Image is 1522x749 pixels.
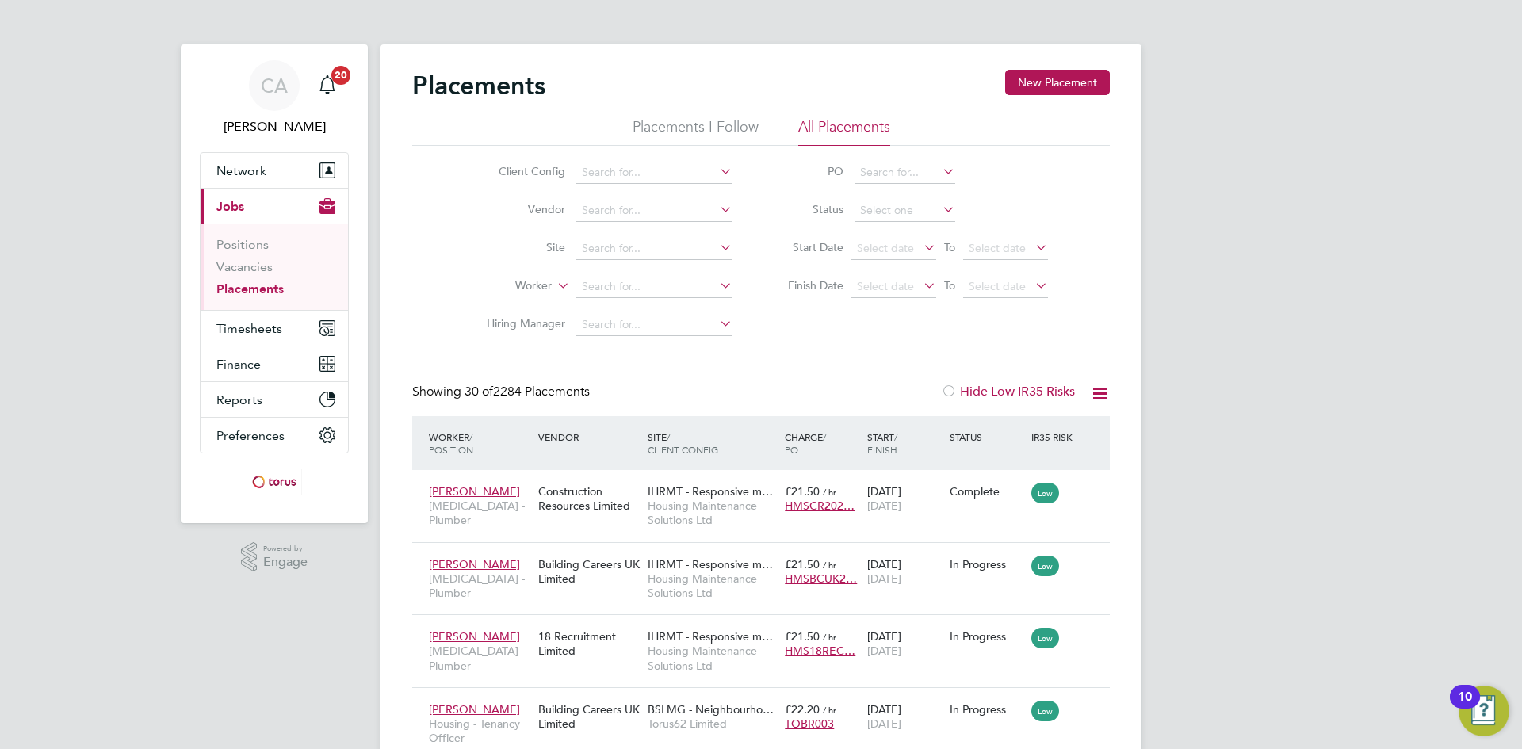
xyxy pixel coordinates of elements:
span: [DATE] [867,717,901,731]
button: Network [201,153,348,188]
div: In Progress [950,629,1024,644]
span: / Position [429,430,473,456]
div: [DATE] [863,476,946,521]
button: Preferences [201,418,348,453]
span: [MEDICAL_DATA] - Plumber [429,571,530,600]
span: [DATE] [867,499,901,513]
span: / hr [823,704,836,716]
div: IR35 Risk [1027,422,1082,451]
label: Status [772,202,843,216]
span: IHRMT - Responsive m… [648,557,773,571]
label: Worker [461,278,552,294]
input: Search for... [576,314,732,336]
a: CA[PERSON_NAME] [200,60,349,136]
div: Status [946,422,1028,451]
li: All Placements [798,117,890,146]
div: [DATE] [863,694,946,739]
label: PO [772,164,843,178]
label: Vendor [474,202,565,216]
input: Search for... [576,238,732,260]
span: 30 of [465,384,493,399]
span: [DATE] [867,644,901,658]
div: Construction Resources Limited [534,476,644,521]
span: Reports [216,392,262,407]
div: Building Careers UK Limited [534,549,644,594]
span: Select date [857,279,914,293]
span: [DATE] [867,571,901,586]
div: 10 [1458,697,1472,717]
span: £21.50 [785,557,820,571]
span: Preferences [216,428,285,443]
div: 18 Recruitment Limited [534,621,644,666]
span: / PO [785,430,826,456]
span: / hr [823,559,836,571]
span: To [939,237,960,258]
label: Hide Low IR35 Risks [941,384,1075,399]
span: Finance [216,357,261,372]
span: £21.50 [785,484,820,499]
span: Catherine Arnold [200,117,349,136]
button: Open Resource Center, 10 new notifications [1459,686,1509,736]
label: Hiring Manager [474,316,565,331]
div: Worker [425,422,534,464]
div: Jobs [201,224,348,310]
span: [PERSON_NAME] [429,484,520,499]
span: / Client Config [648,430,718,456]
span: HMS18REC… [785,644,855,658]
button: Reports [201,382,348,417]
span: HMSCR202… [785,499,855,513]
span: HMSBCUK2… [785,571,857,586]
a: Go to home page [200,469,349,495]
span: Select date [969,279,1026,293]
div: [DATE] [863,621,946,666]
button: Finance [201,346,348,381]
label: Site [474,240,565,254]
a: Powered byEngage [241,542,308,572]
span: £22.20 [785,702,820,717]
h2: Placements [412,70,545,101]
nav: Main navigation [181,44,368,523]
span: Housing Maintenance Solutions Ltd [648,644,777,672]
span: Low [1031,628,1059,648]
span: Low [1031,701,1059,721]
img: torus-logo-retina.png [247,469,302,495]
span: / hr [823,631,836,643]
span: Select date [857,241,914,255]
span: [MEDICAL_DATA] - Plumber [429,644,530,672]
span: Timesheets [216,321,282,336]
span: Network [216,163,266,178]
span: Powered by [263,542,308,556]
span: CA [261,75,288,96]
div: Site [644,422,781,464]
span: [MEDICAL_DATA] - Plumber [429,499,530,527]
span: Housing Maintenance Solutions Ltd [648,571,777,600]
a: Placements [216,281,284,296]
span: Torus62 Limited [648,717,777,731]
div: Start [863,422,946,464]
div: Showing [412,384,593,400]
button: Timesheets [201,311,348,346]
div: In Progress [950,557,1024,571]
label: Finish Date [772,278,843,292]
a: [PERSON_NAME][MEDICAL_DATA] - PlumberConstruction Resources LimitedIHRMT - Responsive m…Housing M... [425,476,1110,489]
span: [PERSON_NAME] [429,702,520,717]
span: 2284 Placements [465,384,590,399]
a: 20 [312,60,343,111]
span: / hr [823,486,836,498]
input: Search for... [576,276,732,298]
span: TOBR003 [785,717,834,731]
input: Search for... [855,162,955,184]
label: Client Config [474,164,565,178]
div: Vendor [534,422,644,451]
div: [DATE] [863,549,946,594]
span: IHRMT - Responsive m… [648,629,773,644]
label: Start Date [772,240,843,254]
input: Search for... [576,162,732,184]
button: Jobs [201,189,348,224]
span: BSLMG - Neighbourho… [648,702,774,717]
span: Low [1031,556,1059,576]
span: Housing Maintenance Solutions Ltd [648,499,777,527]
span: [PERSON_NAME] [429,629,520,644]
span: Housing - Tenancy Officer [429,717,530,745]
div: In Progress [950,702,1024,717]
